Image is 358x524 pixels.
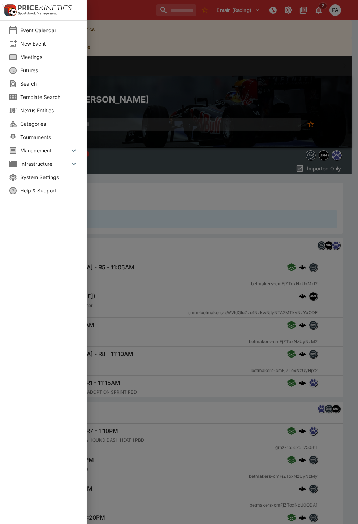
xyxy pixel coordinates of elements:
[20,173,78,181] span: System Settings
[20,80,78,87] span: Search
[20,66,78,74] span: Futures
[20,160,69,168] span: Infrastructure
[18,12,57,15] img: Sportsbook Management
[20,187,78,194] span: Help & Support
[20,93,78,101] span: Template Search
[20,53,78,61] span: Meetings
[20,120,78,127] span: Categories
[18,5,72,10] img: PriceKinetics
[20,107,78,114] span: Nexus Entities
[20,147,69,154] span: Management
[20,26,78,34] span: Event Calendar
[2,3,17,17] img: PriceKinetics Logo
[20,40,78,47] span: New Event
[20,133,78,141] span: Tournaments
